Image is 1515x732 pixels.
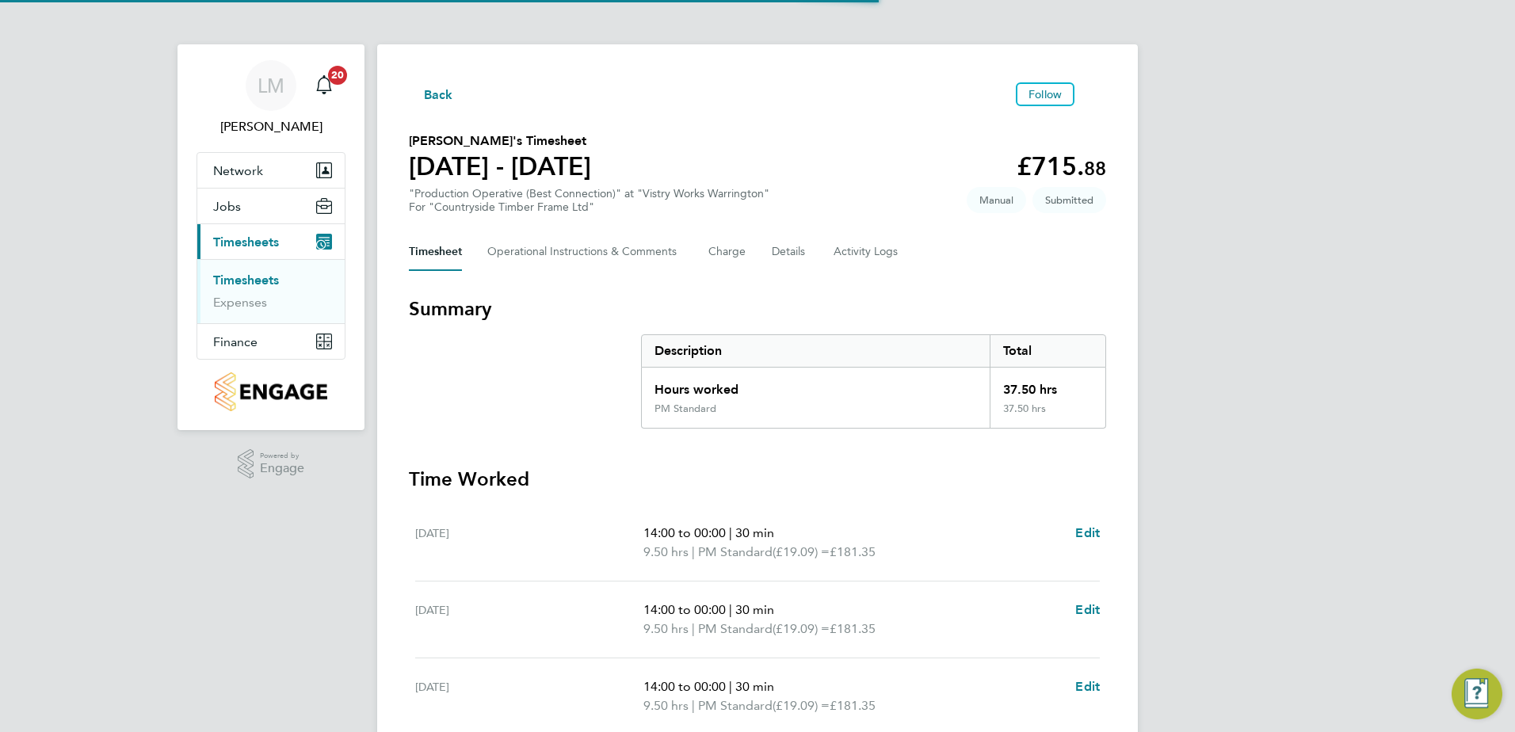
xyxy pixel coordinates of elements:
[415,600,643,639] div: [DATE]
[197,117,345,136] span: Leah Meade
[1016,82,1074,106] button: Follow
[1032,187,1106,213] span: This timesheet is Submitted.
[197,189,345,223] button: Jobs
[698,696,773,715] span: PM Standard
[643,679,726,694] span: 14:00 to 00:00
[642,335,990,367] div: Description
[735,525,774,540] span: 30 min
[1017,151,1106,181] app-decimal: £715.
[729,525,732,540] span: |
[729,602,732,617] span: |
[177,44,364,430] nav: Main navigation
[409,200,769,214] div: For "Countryside Timber Frame Ltd"
[834,233,900,271] button: Activity Logs
[735,602,774,617] span: 30 min
[409,84,453,104] button: Back
[213,334,258,349] span: Finance
[692,544,695,559] span: |
[643,698,689,713] span: 9.50 hrs
[1075,679,1100,694] span: Edit
[830,621,876,636] span: £181.35
[409,296,1106,322] h3: Summary
[409,233,462,271] button: Timesheet
[197,259,345,323] div: Timesheets
[735,679,774,694] span: 30 min
[424,86,453,105] span: Back
[409,151,591,182] h1: [DATE] - [DATE]
[990,402,1105,428] div: 37.50 hrs
[409,132,591,151] h2: [PERSON_NAME]'s Timesheet
[415,524,643,562] div: [DATE]
[1081,90,1106,98] button: Timesheets Menu
[213,273,279,288] a: Timesheets
[213,234,279,250] span: Timesheets
[258,75,284,96] span: LM
[698,620,773,639] span: PM Standard
[213,163,263,178] span: Network
[197,224,345,259] button: Timesheets
[990,335,1105,367] div: Total
[1075,600,1100,620] a: Edit
[643,544,689,559] span: 9.50 hrs
[415,677,643,715] div: [DATE]
[197,324,345,359] button: Finance
[830,698,876,713] span: £181.35
[1452,669,1502,719] button: Engage Resource Center
[1075,524,1100,543] a: Edit
[260,449,304,463] span: Powered by
[773,621,830,636] span: (£19.09) =
[1028,87,1062,101] span: Follow
[698,543,773,562] span: PM Standard
[1075,602,1100,617] span: Edit
[1075,677,1100,696] a: Edit
[260,462,304,475] span: Engage
[197,153,345,188] button: Network
[708,233,746,271] button: Charge
[642,368,990,402] div: Hours worked
[773,698,830,713] span: (£19.09) =
[238,449,305,479] a: Powered byEngage
[692,698,695,713] span: |
[729,679,732,694] span: |
[215,372,326,411] img: countryside-properties-logo-retina.png
[328,66,347,85] span: 20
[772,233,808,271] button: Details
[643,621,689,636] span: 9.50 hrs
[197,60,345,136] a: LM[PERSON_NAME]
[643,602,726,617] span: 14:00 to 00:00
[487,233,683,271] button: Operational Instructions & Comments
[641,334,1106,429] div: Summary
[409,467,1106,492] h3: Time Worked
[1075,525,1100,540] span: Edit
[990,368,1105,402] div: 37.50 hrs
[643,525,726,540] span: 14:00 to 00:00
[830,544,876,559] span: £181.35
[654,402,716,415] div: PM Standard
[692,621,695,636] span: |
[1084,157,1106,180] span: 88
[773,544,830,559] span: (£19.09) =
[308,60,340,111] a: 20
[213,295,267,310] a: Expenses
[197,372,345,411] a: Go to home page
[409,187,769,214] div: "Production Operative (Best Connection)" at "Vistry Works Warrington"
[213,199,241,214] span: Jobs
[967,187,1026,213] span: This timesheet was manually created.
